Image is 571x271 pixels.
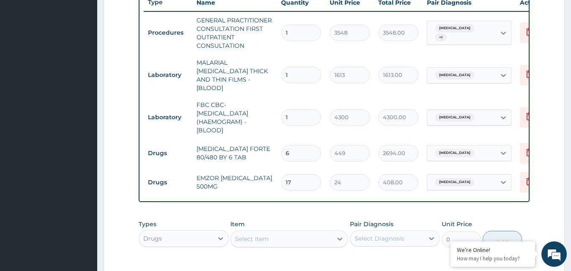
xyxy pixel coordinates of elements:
div: Chat with us now [44,47,142,58]
td: Drugs [144,145,192,161]
span: [MEDICAL_DATA] [435,149,475,157]
span: We're online! [49,82,117,167]
span: [MEDICAL_DATA] [435,113,475,122]
label: Pair Diagnosis [350,220,393,228]
img: d_794563401_company_1708531726252_794563401 [16,42,34,63]
div: Select Item [235,235,269,243]
td: Laboratory [144,67,192,83]
button: Add [483,231,522,248]
td: Procedures [144,25,192,41]
td: Laboratory [144,109,192,125]
div: Minimize live chat window [139,4,159,25]
span: + 1 [435,33,447,42]
label: Types [139,221,156,228]
p: How may I help you today? [457,255,529,262]
div: We're Online! [457,246,529,254]
td: [MEDICAL_DATA] FORTE 80/480 BY 6 TAB [192,140,277,166]
div: Select Diagnosis [355,234,404,243]
td: Drugs [144,175,192,190]
div: Drugs [143,234,162,243]
label: Item [230,220,245,228]
textarea: Type your message and hit 'Enter' [4,181,161,211]
td: EMZOR [MEDICAL_DATA] 500MG [192,170,277,195]
span: [MEDICAL_DATA] [435,71,475,79]
span: [MEDICAL_DATA] [435,178,475,186]
label: Unit Price [442,220,472,228]
span: [MEDICAL_DATA] [435,24,475,33]
td: MALARIAL [MEDICAL_DATA] THICK AND THIN FILMS - [BLOOD] [192,54,277,96]
td: FBC CBC-[MEDICAL_DATA] (HAEMOGRAM) - [BLOOD] [192,96,277,139]
td: GENERAL PRACTITIONER CONSULTATION FIRST OUTPATIENT CONSULTATION [192,12,277,54]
